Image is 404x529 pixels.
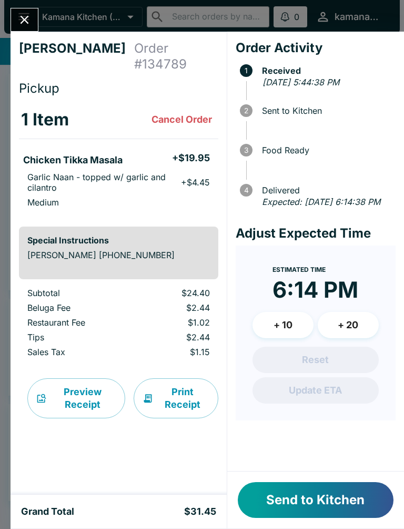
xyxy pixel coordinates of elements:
p: $2.44 [139,332,209,342]
p: + $4.45 [181,177,210,188]
button: + 20 [318,312,379,338]
button: Cancel Order [147,109,216,130]
button: + 10 [252,312,314,338]
p: $1.02 [139,317,209,328]
em: [DATE] 5:44:38 PM [262,77,339,87]
p: Sales Tax [27,347,123,357]
p: Restaurant Fee [27,317,123,328]
button: Send to Kitchen [238,482,393,518]
text: 1 [245,66,248,75]
p: [PERSON_NAME] [PHONE_NUMBER] [27,250,210,260]
text: 2 [244,106,248,115]
span: Sent to Kitchen [257,106,396,115]
button: Close [11,8,38,31]
span: Food Ready [257,145,396,155]
span: Received [257,66,396,75]
h5: Chicken Tikka Masala [23,154,123,166]
h3: 1 Item [21,109,69,130]
p: Subtotal [27,288,123,298]
button: Preview Receipt [27,378,125,418]
table: orders table [19,101,218,218]
h6: Special Instructions [27,235,210,246]
h5: Grand Total [21,505,74,518]
p: Medium [27,197,59,208]
p: Beluga Fee [27,302,123,313]
button: Print Receipt [134,378,218,418]
p: $1.15 [139,347,209,357]
h4: Order # 134789 [134,41,218,72]
table: orders table [19,288,218,361]
text: 3 [244,146,248,154]
h5: + $19.95 [172,152,210,164]
span: Delivered [257,185,396,195]
h4: [PERSON_NAME] [19,41,134,72]
em: Expected: [DATE] 6:14:38 PM [262,197,380,207]
span: Pickup [19,81,59,96]
span: Estimated Time [272,266,326,273]
time: 6:14 PM [272,276,358,303]
p: Garlic Naan - topped w/ garlic and cilantro [27,172,181,193]
h5: $31.45 [184,505,216,518]
p: $24.40 [139,288,209,298]
text: 4 [244,186,248,194]
p: Tips [27,332,123,342]
p: $2.44 [139,302,209,313]
h4: Order Activity [236,40,396,56]
h4: Adjust Expected Time [236,226,396,241]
